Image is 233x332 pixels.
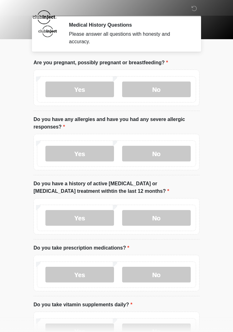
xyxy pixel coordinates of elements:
label: Yes [45,210,114,226]
label: Do you have any allergies and have you had any severe allergic responses? [34,116,199,131]
label: Yes [45,267,114,282]
label: No [122,146,191,161]
label: No [122,82,191,97]
label: No [122,267,191,282]
div: Please answer all questions with honesty and accuracy. [69,30,190,45]
label: Are you pregnant, possibly pregnant or breastfeeding? [34,59,168,66]
label: Yes [45,82,114,97]
label: Yes [45,146,114,161]
label: Do you take vitamin supplements daily? [34,301,132,308]
label: Do you take prescription medications? [34,244,129,252]
label: No [122,210,191,226]
label: Do you have a history of active [MEDICAL_DATA] or [MEDICAL_DATA] treatment withtin the last 12 mo... [34,180,199,195]
img: ClubInject - Southlake Logo [27,5,61,30]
